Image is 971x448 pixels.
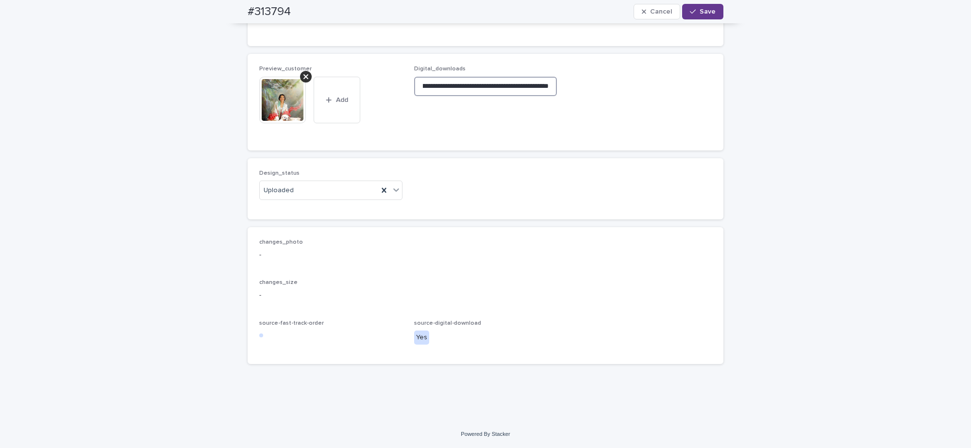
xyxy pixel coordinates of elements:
span: Uploaded [264,185,294,196]
span: source-digital-download [414,320,481,326]
span: Save [700,8,716,15]
span: Digital_downloads [414,66,466,72]
span: Add [336,97,348,103]
p: - [259,250,712,260]
button: Cancel [634,4,680,19]
span: Cancel [650,8,672,15]
span: Design_status [259,170,300,176]
p: - [259,290,712,300]
a: Powered By Stacker [461,431,510,437]
h2: #313794 [248,5,291,19]
span: Preview_customer [259,66,312,72]
button: Add [314,77,360,123]
span: changes_size [259,280,298,285]
div: Yes [414,331,429,345]
span: source-fast-track-order [259,320,324,326]
button: Save [682,4,723,19]
span: changes_photo [259,239,303,245]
